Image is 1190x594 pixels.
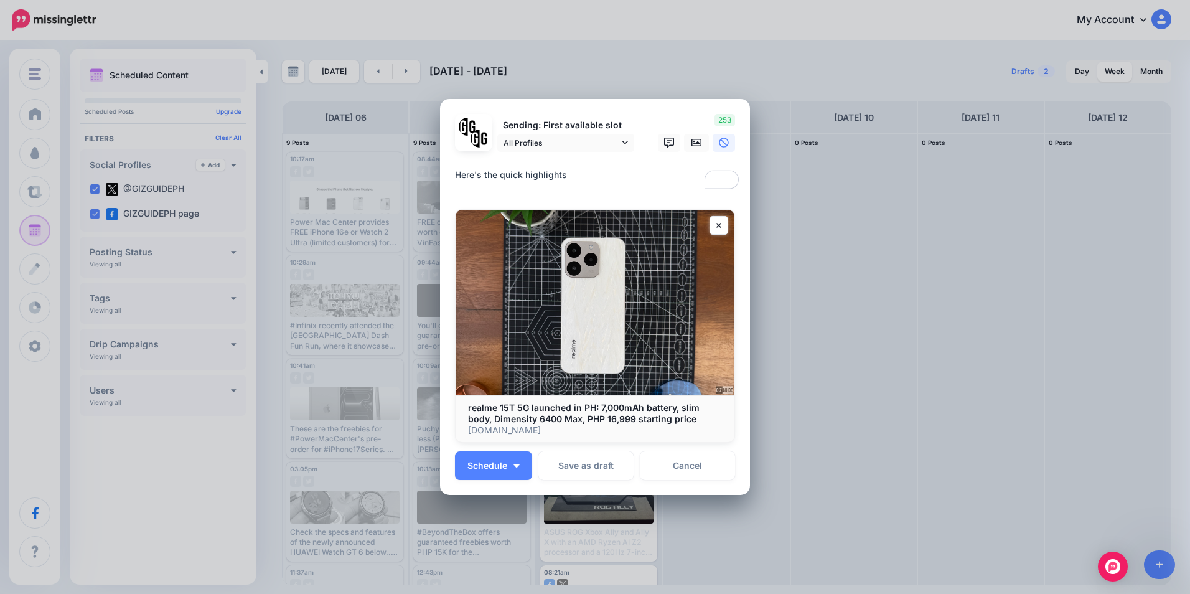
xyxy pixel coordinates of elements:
button: Schedule [455,451,532,480]
img: realme 15T 5G launched in PH: 7,000mAh battery, slim body, Dimensity 6400 Max, PHP 16,999 startin... [456,210,734,395]
p: Sending: First available slot [497,118,634,133]
img: 353459792_649996473822713_4483302954317148903_n-bsa138318.png [459,118,477,136]
span: 253 [714,114,735,126]
img: arrow-down-white.png [513,464,520,468]
img: JT5sWCfR-79925.png [471,130,489,148]
button: Save as draft [538,451,634,480]
span: Schedule [467,461,507,470]
span: All Profiles [504,136,619,149]
b: realme 15T 5G launched in PH: 7,000mAh battery, slim body, Dimensity 6400 Max, PHP 16,999 startin... [468,402,700,424]
textarea: To enrich screen reader interactions, please activate Accessibility in Grammarly extension settings [455,167,741,192]
a: Cancel [640,451,735,480]
p: [DOMAIN_NAME] [468,425,722,436]
div: Here's the quick highlights [455,167,741,182]
div: Open Intercom Messenger [1098,552,1128,582]
a: All Profiles [497,134,634,152]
